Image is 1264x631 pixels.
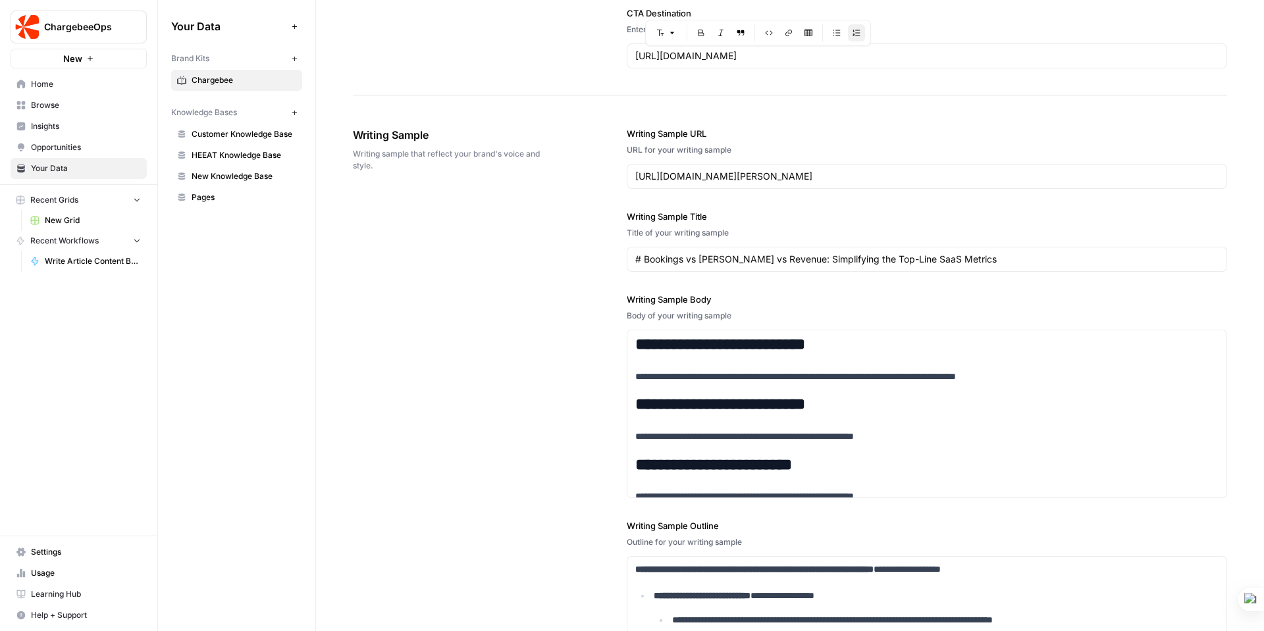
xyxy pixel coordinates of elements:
[192,191,296,203] span: Pages
[11,74,147,95] a: Home
[627,144,1227,156] div: URL for your writing sample
[31,141,141,153] span: Opportunities
[11,190,147,210] button: Recent Grids
[11,158,147,179] a: Your Data
[63,52,82,65] span: New
[11,605,147,626] button: Help + Support
[31,99,141,111] span: Browse
[171,145,302,166] a: HEEAT Knowledge Base
[627,310,1227,322] div: Body of your writing sample
[627,227,1227,239] div: Title of your writing sample
[30,235,99,247] span: Recent Workflows
[627,536,1227,548] div: Outline for your writing sample
[627,519,1227,532] label: Writing Sample Outline
[30,194,78,206] span: Recent Grids
[171,18,286,34] span: Your Data
[171,124,302,145] a: Customer Knowledge Base
[44,20,124,34] span: ChargebeeOps
[31,78,141,90] span: Home
[192,149,296,161] span: HEEAT Knowledge Base
[171,107,237,118] span: Knowledge Bases
[31,588,141,600] span: Learning Hub
[171,187,302,208] a: Pages
[171,166,302,187] a: New Knowledge Base
[353,127,553,143] span: Writing Sample
[11,231,147,251] button: Recent Workflows
[11,563,147,584] a: Usage
[171,70,302,91] a: Chargebee
[627,210,1227,223] label: Writing Sample Title
[11,116,147,137] a: Insights
[11,584,147,605] a: Learning Hub
[31,567,141,579] span: Usage
[31,163,141,174] span: Your Data
[24,210,147,231] a: New Grid
[192,128,296,140] span: Customer Knowledge Base
[11,11,147,43] button: Workspace: ChargebeeOps
[635,49,1219,63] input: www.sundaysoccer.com/gearup
[635,253,1219,266] input: Game Day Gear Guide
[192,74,296,86] span: Chargebee
[45,215,141,226] span: New Grid
[627,24,1227,36] div: Enter the destination URL for your CTA.
[192,170,296,182] span: New Knowledge Base
[11,137,147,158] a: Opportunities
[627,293,1227,306] label: Writing Sample Body
[627,7,1227,20] label: CTA Destination
[627,127,1227,140] label: Writing Sample URL
[45,255,141,267] span: Write Article Content Brief
[31,546,141,558] span: Settings
[15,15,39,39] img: ChargebeeOps Logo
[24,251,147,272] a: Write Article Content Brief
[31,120,141,132] span: Insights
[171,53,209,64] span: Brand Kits
[11,95,147,116] a: Browse
[31,609,141,621] span: Help + Support
[353,148,553,172] span: Writing sample that reflect your brand's voice and style.
[635,170,1219,183] input: www.sundaysoccer.com/game-day
[11,49,147,68] button: New
[11,542,147,563] a: Settings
